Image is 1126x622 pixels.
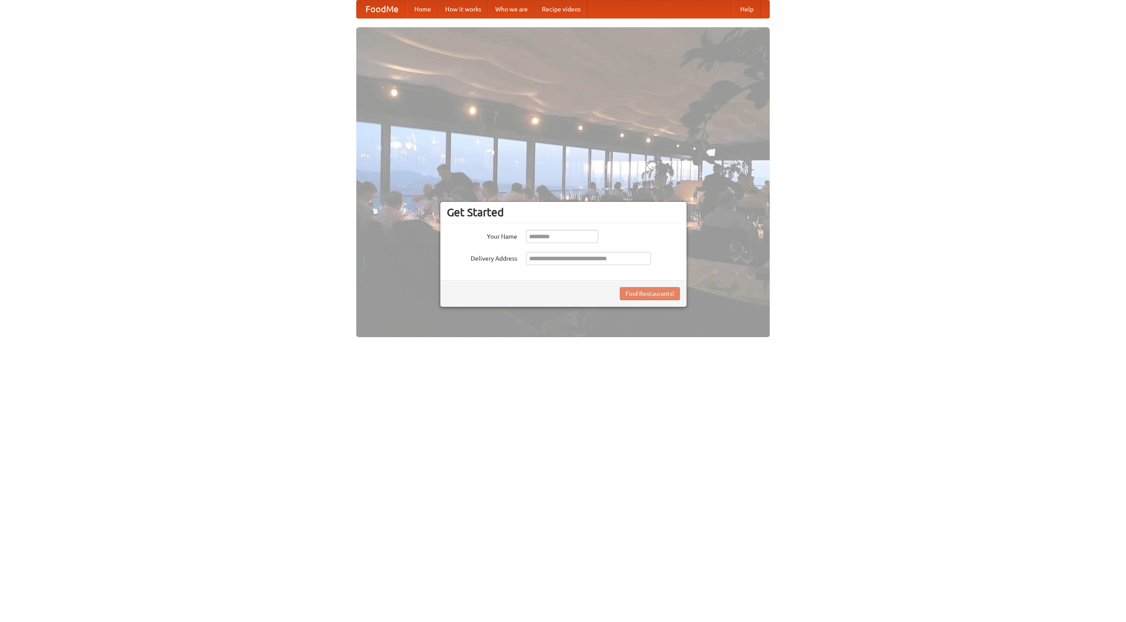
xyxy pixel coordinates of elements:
label: Your Name [447,230,517,241]
button: Find Restaurants! [620,287,680,300]
a: How it works [438,0,488,18]
a: FoodMe [357,0,407,18]
a: Home [407,0,438,18]
label: Delivery Address [447,252,517,263]
a: Help [733,0,760,18]
a: Recipe videos [535,0,588,18]
a: Who we are [488,0,535,18]
h3: Get Started [447,206,680,219]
